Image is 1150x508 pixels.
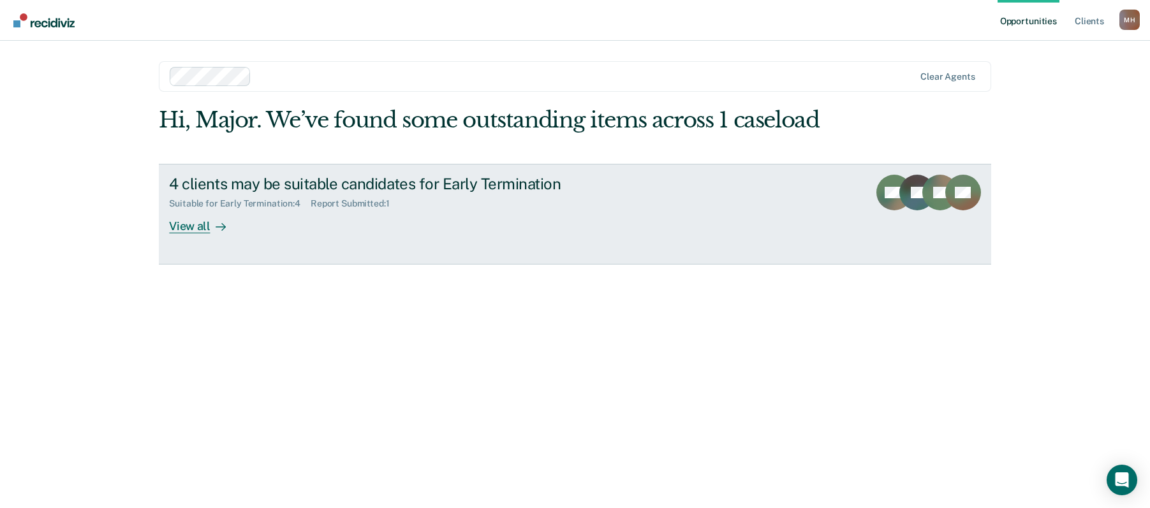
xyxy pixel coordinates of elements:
[1119,10,1140,30] button: Profile dropdown button
[169,175,617,193] div: 4 clients may be suitable candidates for Early Termination
[169,208,240,233] div: View all
[169,198,311,209] div: Suitable for Early Termination : 4
[159,164,991,265] a: 4 clients may be suitable candidates for Early TerminationSuitable for Early Termination:4Report ...
[1107,465,1137,495] div: Open Intercom Messenger
[159,107,824,133] div: Hi, Major. We’ve found some outstanding items across 1 caseload
[920,71,975,82] div: Clear agents
[1119,10,1140,30] div: M H
[13,13,75,27] img: Recidiviz
[311,198,400,209] div: Report Submitted : 1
